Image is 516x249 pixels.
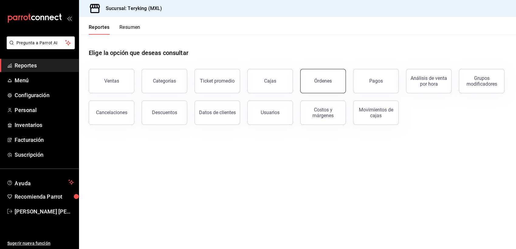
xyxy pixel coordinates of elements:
button: Categorías [142,69,187,93]
div: Órdenes [314,78,332,84]
button: Resumen [119,24,140,35]
div: Usuarios [261,110,280,115]
button: Grupos modificadores [459,69,504,93]
span: Facturación [15,136,74,144]
div: Ticket promedio [200,78,235,84]
button: Ventas [89,69,134,93]
div: Datos de clientes [199,110,236,115]
span: Recomienda Parrot [15,193,74,201]
div: Cajas [264,77,277,85]
div: Análisis de venta por hora [410,75,448,87]
span: Inventarios [15,121,74,129]
span: Reportes [15,61,74,70]
div: Ventas [104,78,119,84]
button: open_drawer_menu [67,16,72,21]
a: Cajas [247,69,293,93]
button: Descuentos [142,101,187,125]
button: Pagos [353,69,399,93]
a: Pregunta a Parrot AI [4,44,75,50]
span: Suscripción [15,151,74,159]
div: Descuentos [152,110,177,115]
button: Cancelaciones [89,101,134,125]
span: Sugerir nueva función [7,240,74,247]
button: Movimientos de cajas [353,101,399,125]
button: Reportes [89,24,110,35]
div: Movimientos de cajas [357,107,395,118]
div: navigation tabs [89,24,140,35]
span: [PERSON_NAME] [PERSON_NAME] [15,207,74,216]
button: Datos de clientes [194,101,240,125]
div: Cancelaciones [96,110,127,115]
span: Ayuda [15,179,66,186]
h1: Elige la opción que deseas consultar [89,48,188,57]
button: Análisis de venta por hora [406,69,452,93]
button: Usuarios [247,101,293,125]
div: Pagos [369,78,383,84]
span: Pregunta a Parrot AI [16,40,65,46]
span: Menú [15,76,74,84]
h3: Sucursal: Teryking (MXL) [101,5,162,12]
div: Categorías [153,78,176,84]
button: Costos y márgenes [300,101,346,125]
span: Configuración [15,91,74,99]
div: Costos y márgenes [304,107,342,118]
button: Ticket promedio [194,69,240,93]
span: Personal [15,106,74,114]
div: Grupos modificadores [463,75,501,87]
button: Pregunta a Parrot AI [7,36,75,49]
button: Órdenes [300,69,346,93]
